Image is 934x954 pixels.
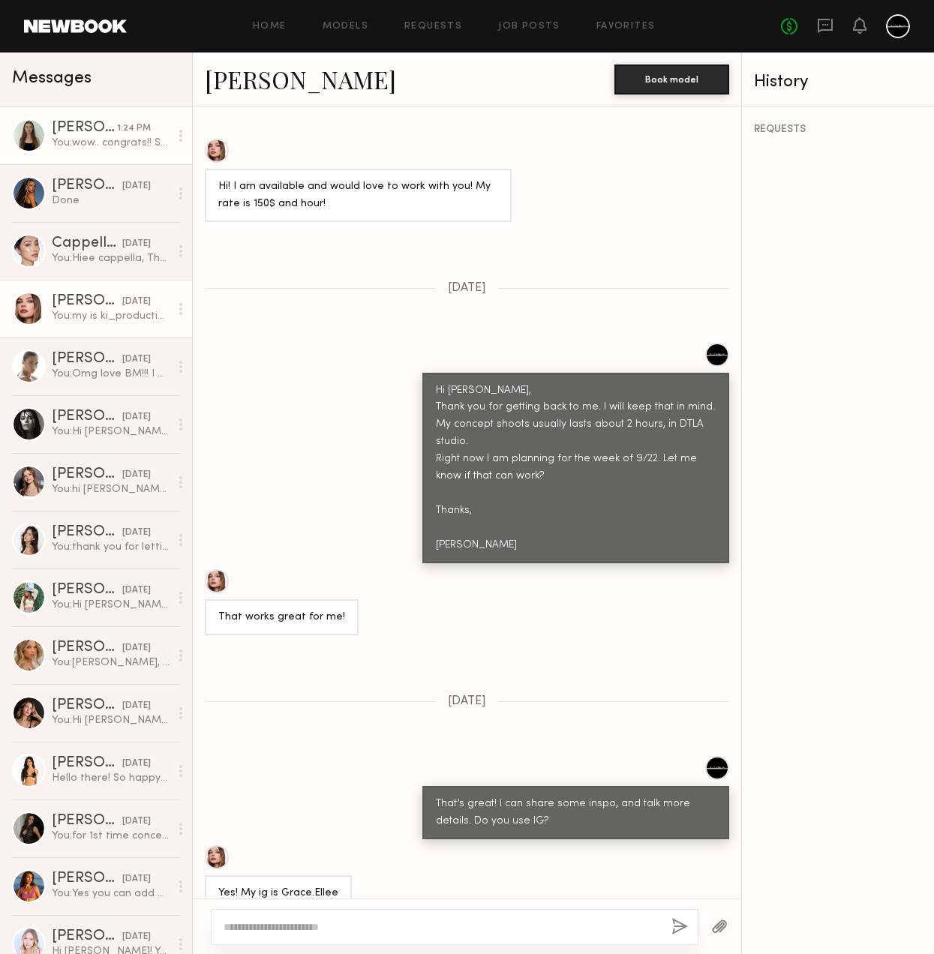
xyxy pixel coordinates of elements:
[52,640,122,655] div: [PERSON_NAME]
[448,282,486,295] span: [DATE]
[52,136,170,150] div: You: wow.. congrats!! Sad, that I missed out on working with you, while you were in [GEOGRAPHIC_D...
[52,814,122,829] div: [PERSON_NAME]
[436,796,716,830] div: That’s great! I can share some inspo, and talk more details. Do you use IG?
[52,756,122,771] div: [PERSON_NAME]
[122,641,151,655] div: [DATE]
[596,22,656,31] a: Favorites
[122,814,151,829] div: [DATE]
[12,70,92,87] span: Messages
[404,22,462,31] a: Requests
[52,121,117,136] div: [PERSON_NAME]
[52,482,170,496] div: You: hi [PERSON_NAME], I am currently working on some vintage film style concepts. I am planning ...
[122,872,151,886] div: [DATE]
[117,121,151,136] div: 1:24 PM
[122,410,151,424] div: [DATE]
[122,699,151,713] div: [DATE]
[52,251,170,265] div: You: Hiee cappella, Thanks for getting back to me. I have been super busy lately with a few proje...
[122,757,151,771] div: [DATE]
[52,929,122,944] div: [PERSON_NAME]
[52,236,122,251] div: Cappella L.
[122,583,151,598] div: [DATE]
[218,178,498,213] div: Hi! I am available and would love to work with you! My rate is 150$ and hour!
[52,467,122,482] div: [PERSON_NAME]
[52,294,122,309] div: [PERSON_NAME]
[218,609,345,626] div: That works great for me!
[614,72,729,85] a: Book model
[323,22,368,31] a: Models
[52,409,122,424] div: [PERSON_NAME]
[122,352,151,367] div: [DATE]
[122,237,151,251] div: [DATE]
[218,885,338,902] div: Yes! My ig is Grace.Ellee
[52,829,170,843] div: You: for 1st time concept shoot, I usually try keep it around 2 to 3 hours.
[52,309,170,323] div: You: my is ki_production
[52,193,170,208] div: Done
[52,540,170,554] div: You: thank you for letting me know.
[448,695,486,708] span: [DATE]
[122,468,151,482] div: [DATE]
[614,64,729,94] button: Book model
[52,886,170,901] div: You: Yes you can add me on IG, Ki_production. I have some of my work on there, but not kept up to...
[52,655,170,670] div: You: [PERSON_NAME], How have you been? I am planning another shoot. Are you available in Sep? Tha...
[52,871,122,886] div: [PERSON_NAME]
[52,178,122,193] div: [PERSON_NAME]
[52,424,170,439] div: You: Hi [PERSON_NAME], I am currently working on some vintage film style concepts. I am planning ...
[754,124,922,135] div: REQUESTS
[52,583,122,598] div: [PERSON_NAME]
[52,525,122,540] div: [PERSON_NAME]
[754,73,922,91] div: History
[52,598,170,612] div: You: Hi [PERSON_NAME], I am currently working on some vintage film style concepts. I am planning ...
[52,771,170,785] div: Hello there! So happy to connect with you, just followed you on IG - would love to discuss your v...
[205,63,396,95] a: [PERSON_NAME]
[52,713,170,727] div: You: Hi [PERSON_NAME], I am currently working on some vintage film style concepts. I am planning ...
[436,382,716,555] div: Hi [PERSON_NAME], Thank you for getting back to me. I will keep that in mind. My concept shoots u...
[52,698,122,713] div: [PERSON_NAME]
[52,367,170,381] div: You: Omg love BM!!! I heard there was some crazy sand storm this year.
[122,930,151,944] div: [DATE]
[122,295,151,309] div: [DATE]
[498,22,560,31] a: Job Posts
[122,526,151,540] div: [DATE]
[253,22,287,31] a: Home
[52,352,122,367] div: [PERSON_NAME]
[122,179,151,193] div: [DATE]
